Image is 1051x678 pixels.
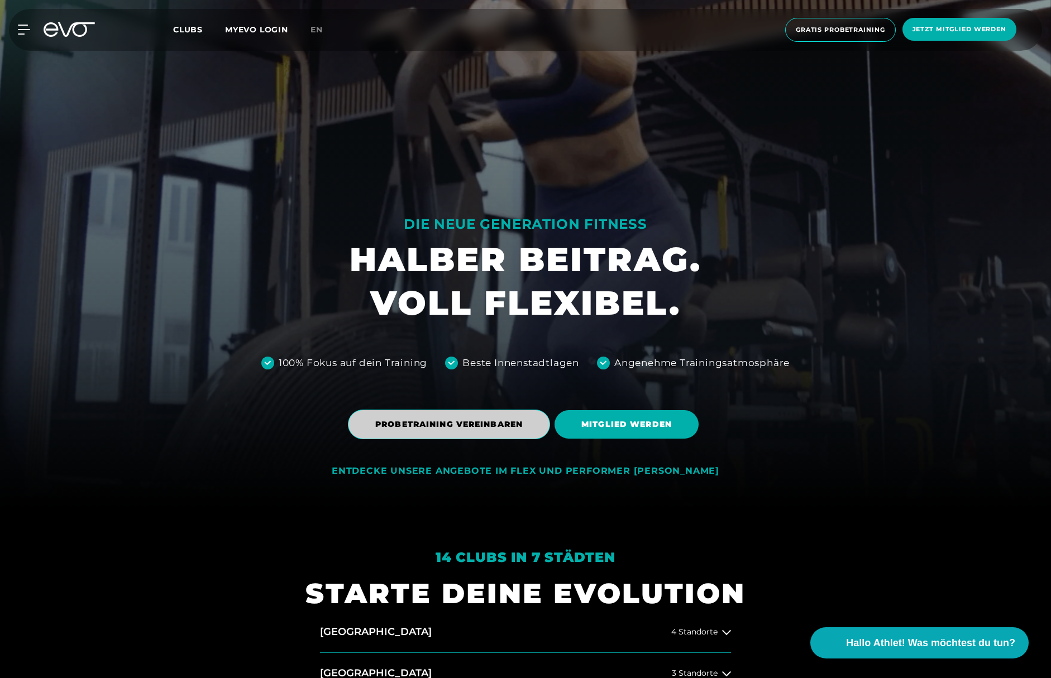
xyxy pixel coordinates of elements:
a: PROBETRAINING VEREINBAREN [348,401,555,448]
span: 3 Standorte [672,669,718,677]
a: MITGLIED WERDEN [555,402,703,447]
em: 14 Clubs in 7 Städten [436,549,615,565]
span: Gratis Probetraining [796,25,885,35]
span: Clubs [173,25,203,35]
span: 4 Standorte [671,628,718,636]
button: [GEOGRAPHIC_DATA]4 Standorte [320,612,731,653]
span: Hallo Athlet! Was möchtest du tun? [846,636,1015,651]
div: Beste Innenstadtlagen [462,356,579,371]
span: en [310,25,323,35]
a: Jetzt Mitglied werden [899,18,1020,42]
span: Jetzt Mitglied werden [913,25,1006,34]
a: en [310,23,336,36]
h1: HALBER BEITRAG. VOLL FLEXIBEL. [350,238,701,325]
a: Clubs [173,24,225,35]
div: 100% Fokus auf dein Training [279,356,427,371]
h1: STARTE DEINE EVOLUTION [305,575,746,612]
button: Hallo Athlet! Was möchtest du tun? [810,627,1029,658]
h2: [GEOGRAPHIC_DATA] [320,625,432,639]
span: MITGLIED WERDEN [581,419,672,430]
a: MYEVO LOGIN [225,25,288,35]
div: ENTDECKE UNSERE ANGEBOTE IM FLEX UND PERFORMER [PERSON_NAME] [332,465,719,477]
div: Angenehme Trainingsatmosphäre [614,356,790,371]
div: DIE NEUE GENERATION FITNESS [350,215,701,233]
a: Gratis Probetraining [782,18,899,42]
span: PROBETRAINING VEREINBAREN [375,419,523,430]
